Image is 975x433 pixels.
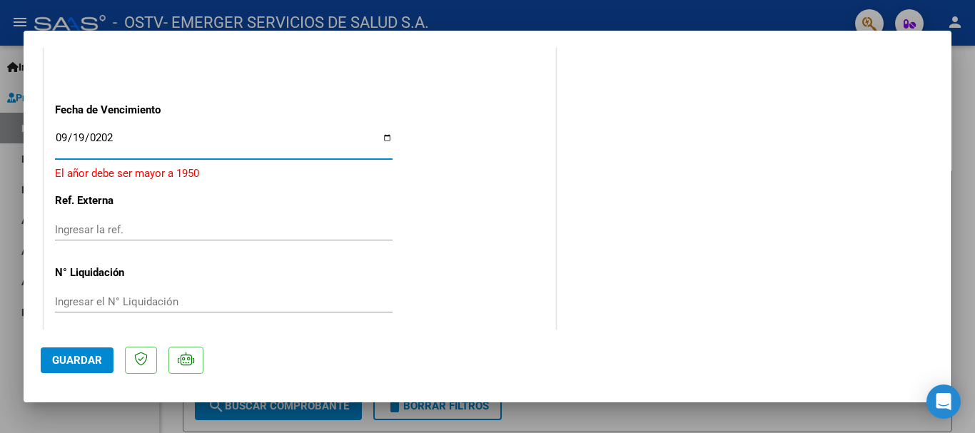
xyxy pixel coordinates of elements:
[52,354,102,367] span: Guardar
[41,347,113,373] button: Guardar
[55,165,545,182] p: El añor debe ser mayor a 1950
[55,193,202,209] p: Ref. Externa
[55,265,202,281] p: N° Liquidación
[926,384,961,419] div: Open Intercom Messenger
[55,102,202,118] p: Fecha de Vencimiento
